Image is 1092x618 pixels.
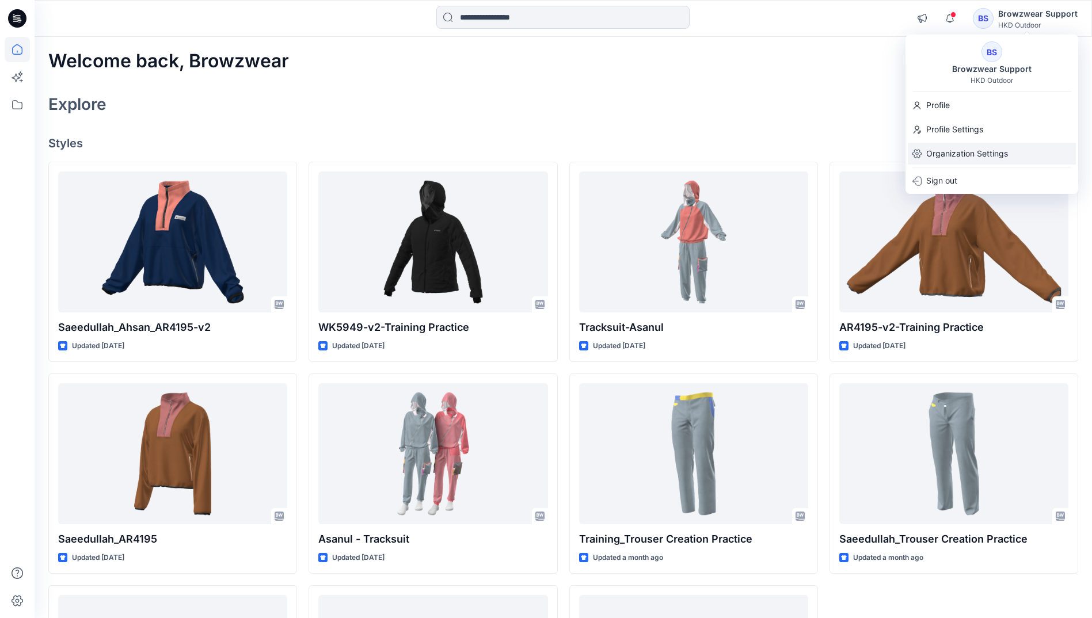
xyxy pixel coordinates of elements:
p: Profile Settings [926,119,983,140]
p: Updated [DATE] [332,340,385,352]
h2: Welcome back, Browzwear [48,51,289,72]
a: Asanul - Tracksuit [318,383,547,524]
h4: Styles [48,136,1078,150]
a: Profile Settings [905,119,1078,140]
h2: Explore [48,95,106,113]
p: Updated a month ago [853,552,923,564]
div: BS [973,8,994,29]
p: Profile [926,94,950,116]
p: Updated [DATE] [72,552,124,564]
p: Updated [DATE] [593,340,645,352]
a: WK5949-v2-Training Practice [318,171,547,312]
a: Saeedullah_Ahsan_AR4195-v2 [58,171,287,312]
a: Organization Settings [905,143,1078,165]
p: Training_Trouser Creation Practice [579,531,808,547]
div: HKD Outdoor [971,76,1013,85]
p: Updated [DATE] [853,340,905,352]
p: Saeedullah_Ahsan_AR4195-v2 [58,319,287,335]
p: Updated [DATE] [72,340,124,352]
p: AR4195-v2-Training Practice [839,319,1068,335]
div: Browzwear Support [998,7,1078,21]
p: WK5949-v2-Training Practice [318,319,547,335]
p: Saeedullah_AR4195 [58,531,287,547]
p: Updated a month ago [593,552,663,564]
p: Asanul - Tracksuit [318,531,547,547]
a: Profile [905,94,1078,116]
a: Saeedullah_AR4195 [58,383,287,524]
p: Tracksuit-Asanul [579,319,808,335]
p: Saeedullah_Trouser Creation Practice [839,531,1068,547]
a: Training_Trouser Creation Practice [579,383,808,524]
a: Saeedullah_Trouser Creation Practice [839,383,1068,524]
p: Organization Settings [926,143,1008,165]
p: Updated [DATE] [332,552,385,564]
div: BS [981,41,1002,62]
div: Browzwear Support [945,62,1038,76]
a: AR4195-v2-Training Practice [839,171,1068,312]
p: Sign out [926,170,957,192]
div: HKD Outdoor [998,21,1078,29]
a: Tracksuit-Asanul [579,171,808,312]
